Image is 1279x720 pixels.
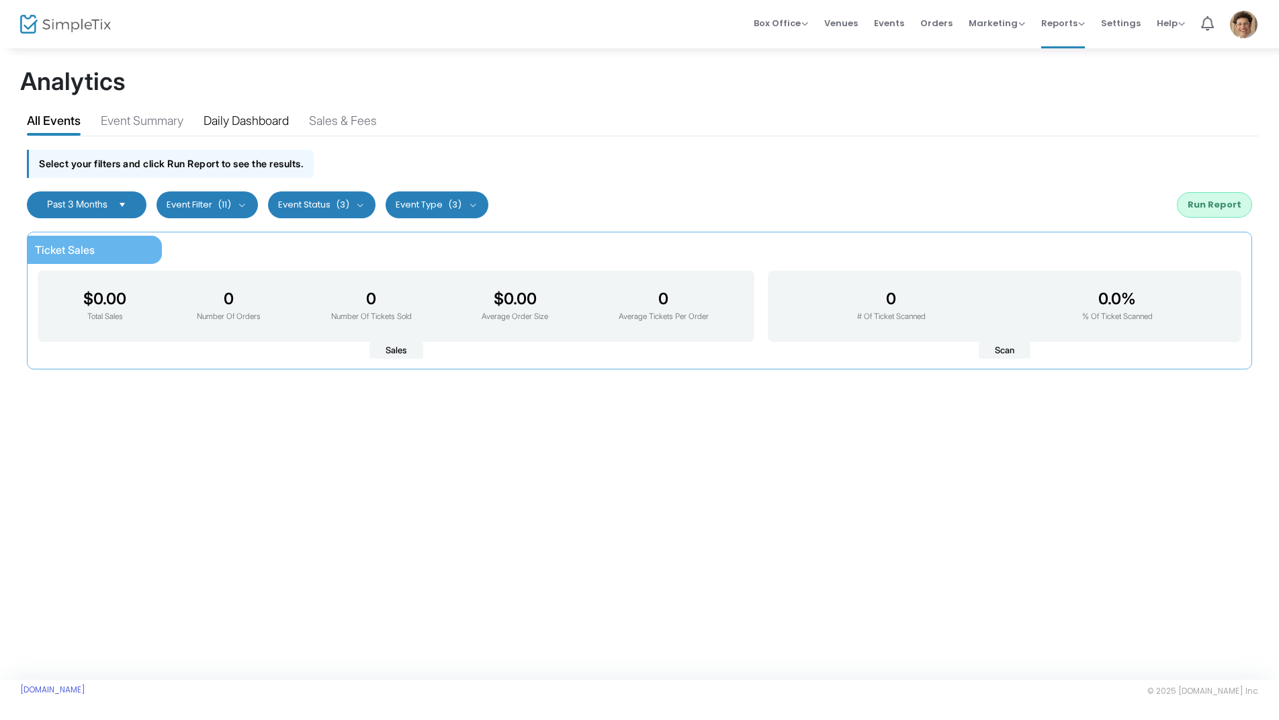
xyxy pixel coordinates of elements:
[1147,686,1259,696] span: © 2025 [DOMAIN_NAME] Inc.
[1177,192,1252,218] button: Run Report
[309,111,377,135] div: Sales & Fees
[824,6,858,40] span: Venues
[113,199,132,210] button: Select
[482,311,548,323] p: Average Order Size
[218,199,231,210] span: (11)
[197,311,261,323] p: Number Of Orders
[1157,17,1185,30] span: Help
[857,289,926,308] h3: 0
[448,199,461,210] span: (3)
[754,17,808,30] span: Box Office
[27,150,314,177] div: Select your filters and click Run Report to see the results.
[83,289,126,308] h3: $0.00
[874,6,904,40] span: Events
[157,191,258,218] button: Event Filter(11)
[27,111,81,135] div: All Events
[619,311,709,323] p: Average Tickets Per Order
[197,289,261,308] h3: 0
[979,342,1030,359] span: Scan
[969,17,1025,30] span: Marketing
[47,198,107,210] span: Past 3 Months
[35,243,95,257] span: Ticket Sales
[1041,17,1085,30] span: Reports
[268,191,376,218] button: Event Status(3)
[1082,289,1153,308] h3: 0.0%
[369,342,423,359] span: Sales
[331,311,412,323] p: Number Of Tickets Sold
[619,289,709,308] h3: 0
[20,67,1259,96] h1: Analytics
[482,289,548,308] h3: $0.00
[857,311,926,323] p: # Of Ticket Scanned
[331,289,412,308] h3: 0
[83,311,126,323] p: Total Sales
[336,199,349,210] span: (3)
[20,684,85,695] a: [DOMAIN_NAME]
[1101,6,1141,40] span: Settings
[386,191,488,218] button: Event Type(3)
[204,111,289,135] div: Daily Dashboard
[920,6,953,40] span: Orders
[1082,311,1153,323] p: % Of Ticket Scanned
[101,111,183,135] div: Event Summary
